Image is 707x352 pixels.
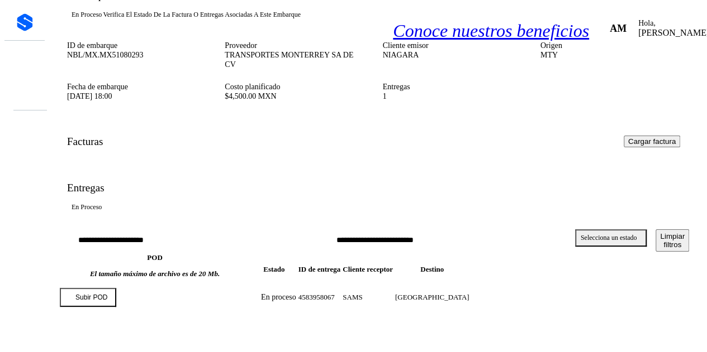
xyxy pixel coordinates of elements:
[628,137,676,146] span: Cargar factura
[12,56,36,67] div: Inicio
[420,265,444,273] span: Destino
[261,293,296,302] span: En proceso
[225,83,280,91] label: Costo planificado
[343,265,393,273] span: Cliente receptor
[624,136,680,147] button: Cargar factura
[67,51,207,60] p: NBL/MX.MX51080293
[60,253,250,278] span: POD
[395,287,470,307] td: [GEOGRAPHIC_DATA]
[12,70,36,81] div: Embarques
[383,51,523,60] p: NIAGARA
[656,229,689,252] button: Limpiar filtros
[67,136,103,148] h4: Facturas
[393,21,589,41] a: Conoce nuestros beneficios
[298,293,341,302] div: 4583958067
[383,92,523,102] p: 1
[575,229,647,247] button: Selecciona un estado
[60,269,250,278] p: El tamaño máximo de archivo es de 20 Mb.
[67,182,106,194] h4: Entregas
[12,83,36,94] div: Cuentas por cobrar
[298,265,341,273] span: ID de entrega
[225,51,364,70] p: TRANSPORTES MONTERREY SA DE CV
[225,92,364,102] p: $4,500.00 MXN
[67,92,207,102] p: [DATE] 18:00
[75,293,107,301] p: Subir POD
[660,232,685,249] span: Limpiar filtros
[58,182,698,229] div: EntregasEn proceso
[58,128,698,164] div: FacturasCargar factura
[383,83,410,91] label: Entregas
[72,203,102,211] p: En proceso
[12,126,36,137] div: Salir
[60,288,116,307] button: Subir POD
[67,83,128,91] label: Fecha de embarque
[263,265,284,273] span: Estado
[342,287,393,307] td: SAMS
